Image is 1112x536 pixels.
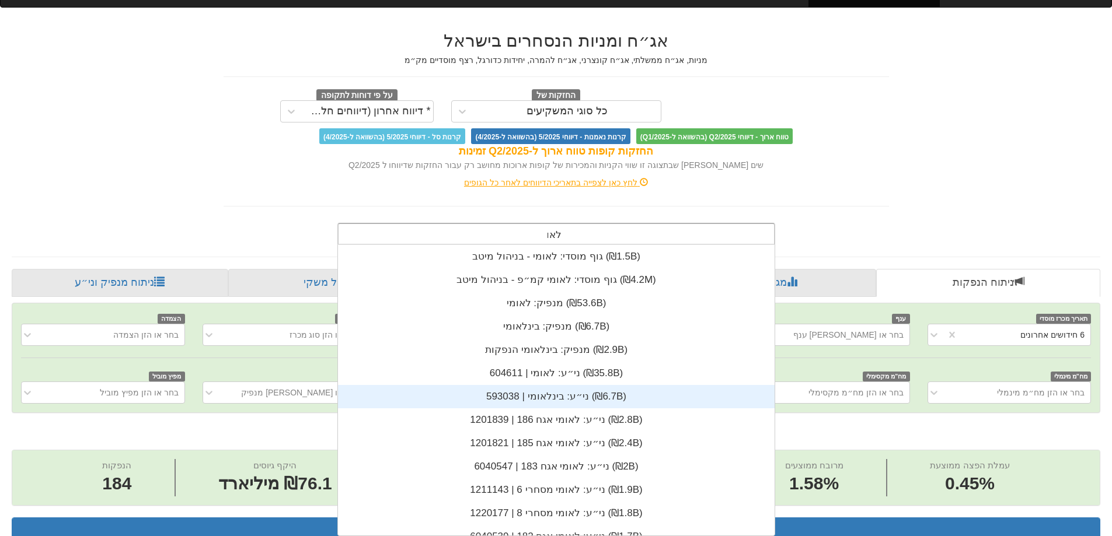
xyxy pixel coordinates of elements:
[1054,373,1087,380] font: מח"מ מינמלי
[464,178,637,187] font: לחץ כאן לצפייה בתאריכי הדיווחים לאחר כל הגופים
[405,55,707,65] font: מניות, אג״ח ממשלתי, אג״ח קונצרני, אג״ח להמרה, יחידות כדורגל, רצף מוסדיים מק״מ
[459,145,653,157] font: החזקות קופות טווח ארוך ל-Q2/2025 זמינות
[102,460,131,470] font: הנפקות
[536,90,576,99] font: החזקות של
[299,105,431,117] font: * דיווח אחרון (דיווחים חלקיים)
[290,330,360,339] font: בחר או הזן סוג מכרז
[866,373,906,380] font: מח"מ מקסימלי
[152,373,181,380] font: מפיץ מוביל
[304,276,361,288] font: פרופיל משקי
[348,160,764,170] font: שים [PERSON_NAME] שבתצוגה זו שווי הקניות והמכירות של קופות ארוכות מחושב רק עבור החזקות שדיווחו ל ...
[876,269,1100,297] a: ניתוח הנפקות
[945,474,995,493] font: 0.45%
[253,460,297,470] font: היקף גיוסים
[323,132,461,141] font: קרנות סל - דיווחי 5/2025 (בהשוואה ל-4/2025)
[338,362,775,385] div: ני״ע: ‏לאומי | 604611 ‎(₪35.8B)‎
[338,478,775,502] div: ני״ע: ‏לאומי מסחרי 6 | 1211143 ‎(₪1.9B)‎
[785,460,843,470] font: מרובח ממוצעים
[338,338,775,362] div: מנפיק: ‏בינלאומי הנפקות ‎(₪2.9B)‎
[102,474,131,493] font: 184
[338,385,775,408] div: ני״ע: ‏בינלאומי | 593038 ‎(₪6.7B)‎
[930,460,1009,470] font: עמלת הפצה ממוצעת
[997,388,1085,397] font: בחר או הזן מח״מ מינמלי
[241,388,360,397] font: בחר או [PERSON_NAME] מנפיק
[338,502,775,525] div: ני״ע: ‏לאומי מסחרי 8 | 1220177 ‎(₪1.8B)‎
[161,315,181,322] font: הצמדה
[338,292,775,315] div: מנפיק: ‏לאומי ‎(₪53.6B)‎
[321,90,393,99] font: על פי דוחות לתקופה
[953,276,1014,288] font: ניתוח הנפקות
[789,474,839,493] font: 1.58%
[228,269,447,297] a: פרופיל משקי
[75,276,154,288] font: ניתוח מנפיק וני״ע
[895,315,906,322] font: ענף
[218,474,332,493] font: ₪76.1 מיליארד
[113,330,179,339] font: בחר או הזן הצמדה
[338,408,775,432] div: ני״ע: ‏לאומי אגח 186 | 1201839 ‎(₪2.8B)‎
[338,432,775,455] div: ני״ע: ‏לאומי אגח 185 | 1201821 ‎(₪2.4B)‎
[808,388,904,397] font: בחר או הזן מח״מ מקסימלי
[338,245,775,268] div: גוף מוסדי: ‏לאומי - בניהול מיטב ‎(₪1.5B)‎
[444,31,668,50] font: אג״ח ומניות הנסחרים בישראל
[338,268,775,292] div: גוף מוסדי: ‏לאומי קמ״פ - בניהול מיטב ‎(₪4.2M)‎
[100,388,179,397] font: בחר או הזן מפיץ מוביל
[475,132,626,141] font: קרנות נאמנות - דיווחי 5/2025 (בהשוואה ל-4/2025)
[1040,315,1087,322] font: תאריך מכרז מוסדי
[12,269,228,297] a: ניתוח מנפיק וני״ע
[640,132,789,141] font: טווח ארוך - דיווחי Q2/2025 (בהשוואה ל-Q1/2025)
[527,105,608,117] font: כל סוגי המשקיעים
[338,455,775,478] div: ני״ע: ‏לאומי אגח 183 | 6040547 ‎(₪2B)‎
[793,330,904,339] font: בחר או [PERSON_NAME] ענף
[1020,330,1085,339] font: 6 חידושים אחרונים
[338,315,775,338] div: מנפיק: ‏בינלאומי ‎(₪6.7B)‎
